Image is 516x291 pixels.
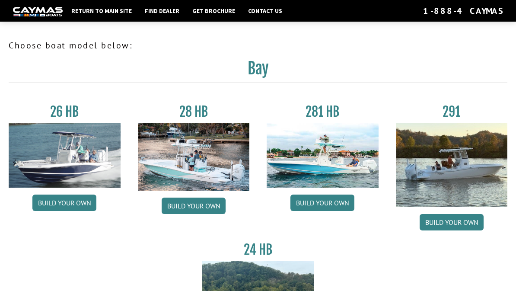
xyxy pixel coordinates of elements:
h2: Bay [9,59,507,83]
img: 28-hb-twin.jpg [267,123,379,188]
h3: 291 [396,104,508,120]
a: Contact Us [244,5,287,16]
a: Return to main site [67,5,136,16]
img: 291_Thumbnail.jpg [396,123,508,207]
h3: 24 HB [202,242,314,258]
a: Get Brochure [188,5,239,16]
img: white-logo-c9c8dbefe5ff5ceceb0f0178aa75bf4bb51f6bca0971e226c86eb53dfe498488.png [13,7,63,16]
a: Build your own [420,214,484,230]
h3: 28 HB [138,104,250,120]
div: 1-888-4CAYMAS [423,5,503,16]
a: Find Dealer [140,5,184,16]
img: 26_new_photo_resized.jpg [9,123,121,188]
p: Choose boat model below: [9,39,507,52]
a: Build your own [162,198,226,214]
h3: 281 HB [267,104,379,120]
a: Build your own [290,195,354,211]
h3: 26 HB [9,104,121,120]
a: Build your own [32,195,96,211]
img: 28_hb_thumbnail_for_caymas_connect.jpg [138,123,250,191]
